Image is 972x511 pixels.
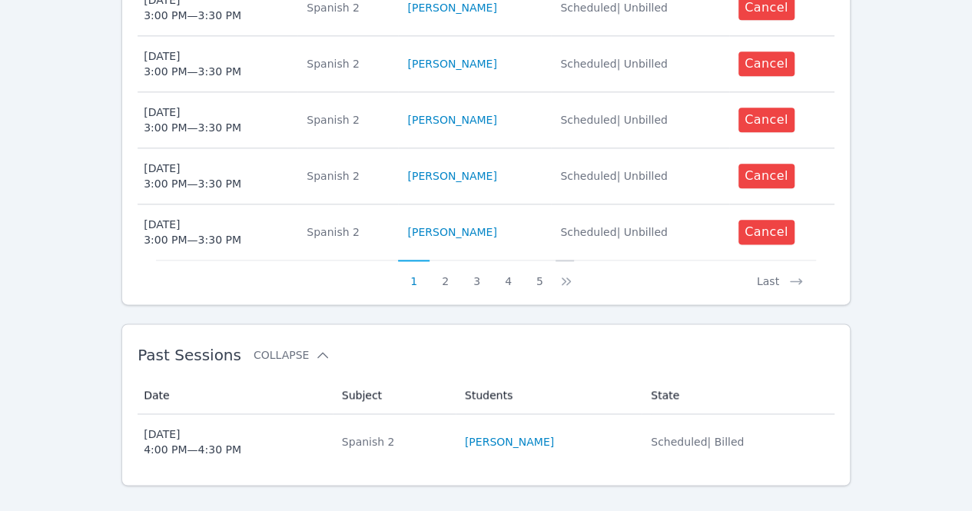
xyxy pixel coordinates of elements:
[738,220,795,244] button: Cancel
[642,377,834,414] th: State
[307,224,389,240] div: Spanish 2
[138,414,834,470] tr: [DATE]4:00 PM—4:30 PMSpanish 2[PERSON_NAME]Scheduled| Billed
[254,347,330,363] button: Collapse
[430,260,461,289] button: 2
[138,148,834,204] tr: [DATE]3:00 PM—3:30 PMSpanish 2[PERSON_NAME]Scheduled| UnbilledCancel
[138,204,834,260] tr: [DATE]3:00 PM—3:30 PMSpanish 2[PERSON_NAME]Scheduled| UnbilledCancel
[560,226,668,238] span: Scheduled | Unbilled
[651,436,744,448] span: Scheduled | Billed
[560,2,668,14] span: Scheduled | Unbilled
[144,217,241,247] div: [DATE] 3:00 PM — 3:30 PM
[144,426,241,457] div: [DATE] 4:00 PM — 4:30 PM
[138,377,333,414] th: Date
[560,58,668,70] span: Scheduled | Unbilled
[407,168,496,184] a: [PERSON_NAME]
[738,164,795,188] button: Cancel
[144,105,241,135] div: [DATE] 3:00 PM — 3:30 PM
[398,260,430,289] button: 1
[307,112,389,128] div: Spanish 2
[407,56,496,71] a: [PERSON_NAME]
[138,36,834,92] tr: [DATE]3:00 PM—3:30 PMSpanish 2[PERSON_NAME]Scheduled| UnbilledCancel
[144,48,241,79] div: [DATE] 3:00 PM — 3:30 PM
[307,56,389,71] div: Spanish 2
[745,260,816,289] button: Last
[333,377,456,414] th: Subject
[138,92,834,148] tr: [DATE]3:00 PM—3:30 PMSpanish 2[PERSON_NAME]Scheduled| UnbilledCancel
[738,108,795,132] button: Cancel
[738,51,795,76] button: Cancel
[144,161,241,191] div: [DATE] 3:00 PM — 3:30 PM
[138,346,241,364] span: Past Sessions
[407,112,496,128] a: [PERSON_NAME]
[456,377,642,414] th: Students
[407,224,496,240] a: [PERSON_NAME]
[524,260,556,289] button: 5
[560,170,668,182] span: Scheduled | Unbilled
[461,260,493,289] button: 3
[307,168,389,184] div: Spanish 2
[493,260,524,289] button: 4
[560,114,668,126] span: Scheduled | Unbilled
[465,434,554,450] a: [PERSON_NAME]
[342,434,446,450] div: Spanish 2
